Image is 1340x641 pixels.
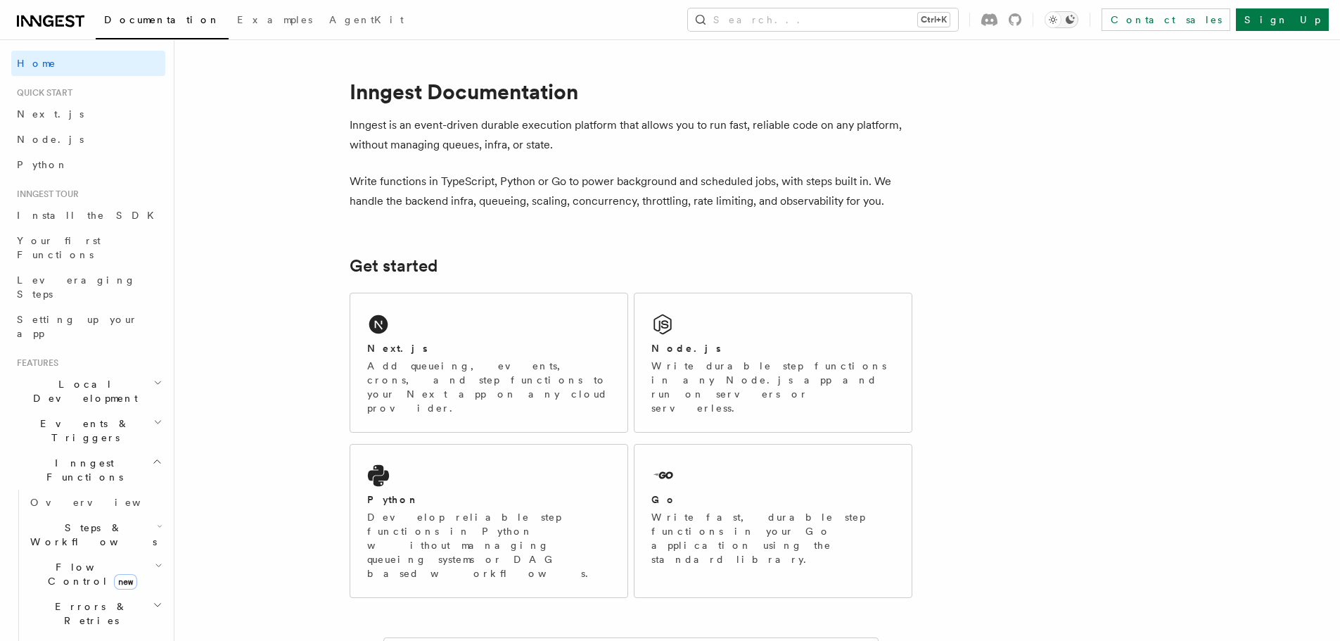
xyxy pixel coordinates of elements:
[11,377,153,405] span: Local Development
[11,87,72,99] span: Quick start
[918,13,950,27] kbd: Ctrl+K
[1236,8,1329,31] a: Sign Up
[11,267,165,307] a: Leveraging Steps
[11,101,165,127] a: Next.js
[96,4,229,39] a: Documentation
[329,14,404,25] span: AgentKit
[104,14,220,25] span: Documentation
[17,134,84,145] span: Node.js
[11,417,153,445] span: Events & Triggers
[651,341,721,355] h2: Node.js
[11,456,152,484] span: Inngest Functions
[1045,11,1078,28] button: Toggle dark mode
[25,515,165,554] button: Steps & Workflows
[367,493,419,507] h2: Python
[350,79,912,104] h1: Inngest Documentation
[11,450,165,490] button: Inngest Functions
[237,14,312,25] span: Examples
[17,235,101,260] span: Your first Functions
[17,159,68,170] span: Python
[17,56,56,70] span: Home
[634,293,912,433] a: Node.jsWrite durable step functions in any Node.js app and run on servers or serverless.
[350,172,912,211] p: Write functions in TypeScript, Python or Go to power background and scheduled jobs, with steps bu...
[651,359,895,415] p: Write durable step functions in any Node.js app and run on servers or serverless.
[350,444,628,598] a: PythonDevelop reliable step functions in Python without managing queueing systems or DAG based wo...
[651,510,895,566] p: Write fast, durable step functions in your Go application using the standard library.
[321,4,412,38] a: AgentKit
[25,560,155,588] span: Flow Control
[114,574,137,590] span: new
[17,314,138,339] span: Setting up your app
[367,341,428,355] h2: Next.js
[17,210,162,221] span: Install the SDK
[350,256,438,276] a: Get started
[11,357,58,369] span: Features
[17,108,84,120] span: Next.js
[11,307,165,346] a: Setting up your app
[11,411,165,450] button: Events & Triggers
[25,554,165,594] button: Flow Controlnew
[11,189,79,200] span: Inngest tour
[25,490,165,515] a: Overview
[25,599,153,628] span: Errors & Retries
[11,203,165,228] a: Install the SDK
[350,293,628,433] a: Next.jsAdd queueing, events, crons, and step functions to your Next app on any cloud provider.
[11,152,165,177] a: Python
[25,594,165,633] button: Errors & Retries
[11,51,165,76] a: Home
[229,4,321,38] a: Examples
[651,493,677,507] h2: Go
[11,228,165,267] a: Your first Functions
[367,359,611,415] p: Add queueing, events, crons, and step functions to your Next app on any cloud provider.
[30,497,175,508] span: Overview
[1102,8,1230,31] a: Contact sales
[350,115,912,155] p: Inngest is an event-driven durable execution platform that allows you to run fast, reliable code ...
[367,510,611,580] p: Develop reliable step functions in Python without managing queueing systems or DAG based workflows.
[634,444,912,598] a: GoWrite fast, durable step functions in your Go application using the standard library.
[688,8,958,31] button: Search...Ctrl+K
[17,274,136,300] span: Leveraging Steps
[11,127,165,152] a: Node.js
[25,521,157,549] span: Steps & Workflows
[11,372,165,411] button: Local Development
